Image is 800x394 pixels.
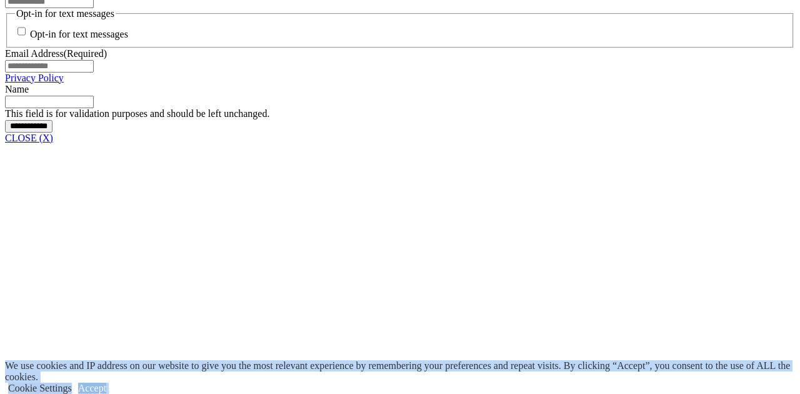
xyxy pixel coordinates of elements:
span: (Required) [64,48,107,59]
a: Privacy Policy [5,73,64,83]
div: This field is for validation purposes and should be left unchanged. [5,108,795,119]
label: Opt-in for text messages [30,29,128,40]
a: CLOSE (X) [5,133,53,143]
a: Accept [78,383,106,393]
label: Name [5,84,29,94]
legend: Opt-in for text messages [15,8,116,19]
label: Email Address [5,48,107,59]
div: We use cookies and IP address on our website to give you the most relevant experience by remember... [5,360,800,383]
a: Cookie Settings [8,383,72,393]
